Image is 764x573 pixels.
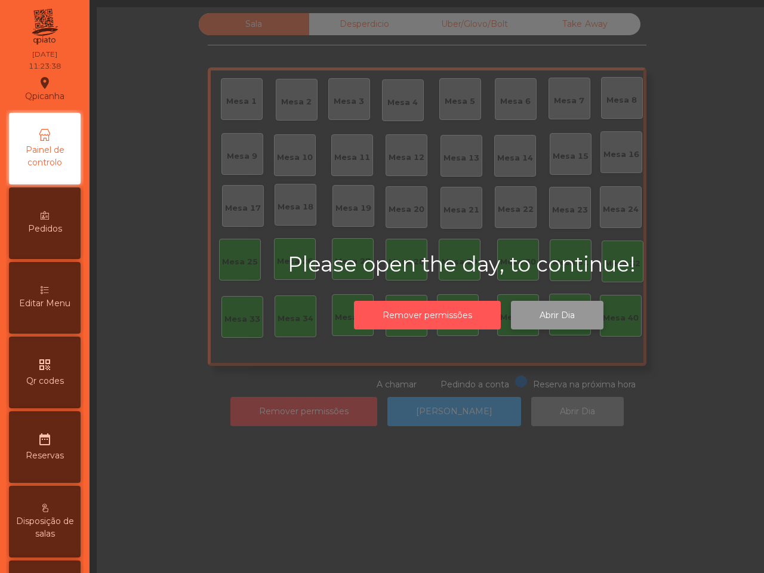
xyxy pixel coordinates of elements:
i: date_range [38,432,52,446]
span: Pedidos [28,223,62,235]
img: qpiato [30,6,59,48]
div: Qpicanha [25,74,64,104]
span: Qr codes [26,375,64,387]
i: qr_code [38,358,52,372]
span: Reservas [26,449,64,462]
i: location_on [38,76,52,90]
span: Editar Menu [19,297,70,310]
h2: Please open the day, to continue! [288,252,670,277]
button: Remover permissões [354,301,501,330]
button: Abrir Dia [511,301,603,330]
span: Painel de controlo [12,144,78,169]
div: 11:23:38 [29,61,61,72]
div: [DATE] [32,49,57,60]
span: Disposição de salas [12,515,78,540]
